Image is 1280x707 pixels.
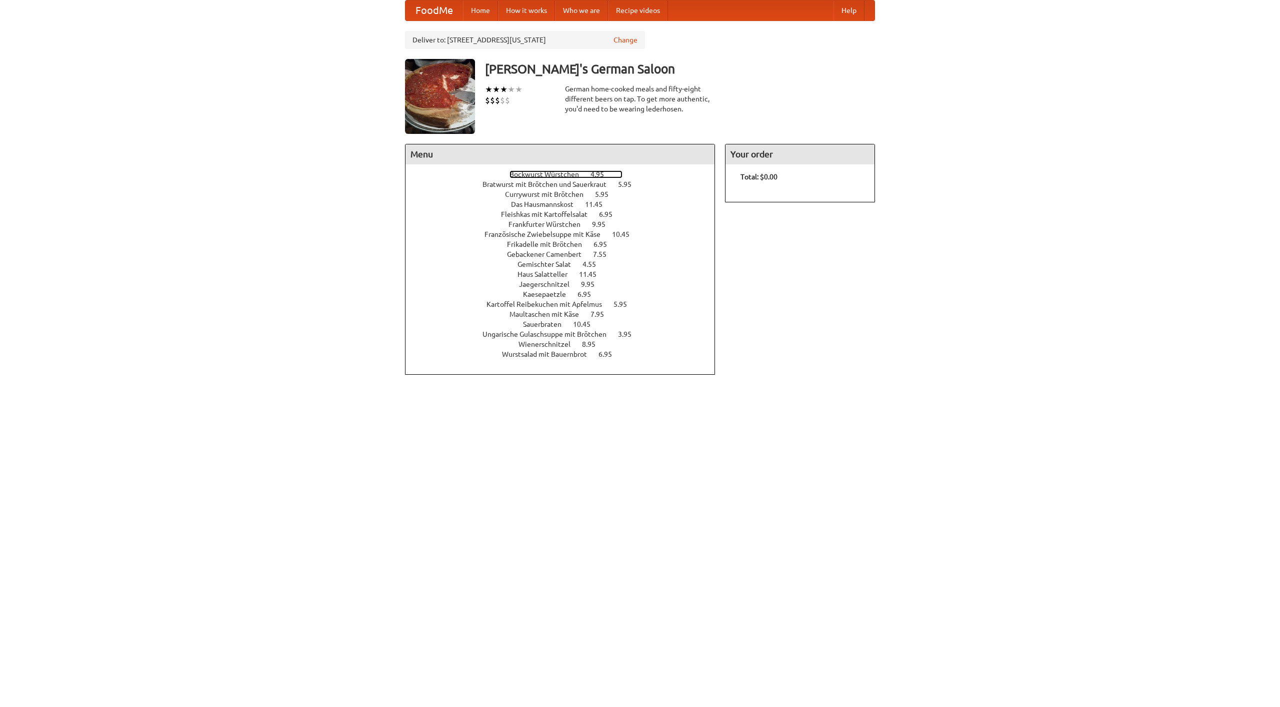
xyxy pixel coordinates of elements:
[518,340,580,348] span: Wienerschnitzel
[517,260,581,268] span: Gemischter Salat
[507,250,591,258] span: Gebackener Camenbert
[507,250,625,258] a: Gebackener Camenbert 7.55
[599,210,622,218] span: 6.95
[485,84,492,95] li: ★
[509,170,589,178] span: Bockwurst Würstchen
[463,0,498,20] a: Home
[523,320,609,328] a: Sauerbraten 10.45
[725,144,874,164] h4: Your order
[509,310,589,318] span: Maultaschen mit Käse
[595,190,618,198] span: 5.95
[482,180,616,188] span: Bratwurst mit Brötchen und Sauerkraut
[517,270,577,278] span: Haus Salatteller
[501,210,597,218] span: Fleishkas mit Kartoffelsalat
[482,180,650,188] a: Bratwurst mit Brötchen und Sauerkraut 5.95
[579,270,606,278] span: 11.45
[523,290,609,298] a: Kaesepaetzle 6.95
[593,240,617,248] span: 6.95
[612,230,639,238] span: 10.45
[517,270,615,278] a: Haus Salatteller 11.45
[582,260,606,268] span: 4.55
[555,0,608,20] a: Who we are
[577,290,601,298] span: 6.95
[833,0,864,20] a: Help
[509,170,622,178] a: Bockwurst Würstchen 4.95
[484,230,610,238] span: Französische Zwiebelsuppe mit Käse
[405,31,645,49] div: Deliver to: [STREET_ADDRESS][US_STATE]
[598,350,622,358] span: 6.95
[486,300,645,308] a: Kartoffel Reibekuchen mit Apfelmus 5.95
[613,300,637,308] span: 5.95
[507,84,515,95] li: ★
[484,230,648,238] a: Französische Zwiebelsuppe mit Käse 10.45
[593,250,616,258] span: 7.55
[502,350,630,358] a: Wurstsalad mit Bauernbrot 6.95
[482,330,616,338] span: Ungarische Gulaschsuppe mit Brötchen
[485,95,490,106] li: $
[515,84,522,95] li: ★
[502,350,597,358] span: Wurstsalad mit Bauernbrot
[509,310,622,318] a: Maultaschen mit Käse 7.95
[523,320,571,328] span: Sauerbraten
[511,200,583,208] span: Das Hausmannskost
[492,84,500,95] li: ★
[511,200,621,208] a: Das Hausmannskost 11.45
[608,0,668,20] a: Recipe videos
[485,59,875,79] h3: [PERSON_NAME]'s German Saloon
[585,200,612,208] span: 11.45
[590,170,614,178] span: 4.95
[505,190,627,198] a: Currywurst mit Brötchen 5.95
[618,180,641,188] span: 5.95
[523,290,576,298] span: Kaesepaetzle
[501,210,631,218] a: Fleishkas mit Kartoffelsalat 6.95
[592,220,615,228] span: 9.95
[517,260,614,268] a: Gemischter Salat 4.55
[565,84,715,114] div: German home-cooked meals and fifty-eight different beers on tap. To get more authentic, you'd nee...
[486,300,612,308] span: Kartoffel Reibekuchen mit Apfelmus
[613,35,637,45] a: Change
[519,280,579,288] span: Jaegerschnitzel
[498,0,555,20] a: How it works
[507,240,592,248] span: Frikadelle mit Brötchen
[495,95,500,106] li: $
[405,59,475,134] img: angular.jpg
[500,95,505,106] li: $
[490,95,495,106] li: $
[505,190,593,198] span: Currywurst mit Brötchen
[505,95,510,106] li: $
[590,310,614,318] span: 7.95
[500,84,507,95] li: ★
[618,330,641,338] span: 3.95
[519,280,613,288] a: Jaegerschnitzel 9.95
[508,220,624,228] a: Frankfurter Würstchen 9.95
[507,240,625,248] a: Frikadelle mit Brötchen 6.95
[405,0,463,20] a: FoodMe
[582,340,605,348] span: 8.95
[581,280,604,288] span: 9.95
[518,340,614,348] a: Wienerschnitzel 8.95
[508,220,590,228] span: Frankfurter Würstchen
[482,330,650,338] a: Ungarische Gulaschsuppe mit Brötchen 3.95
[573,320,600,328] span: 10.45
[740,173,777,181] b: Total: $0.00
[405,144,714,164] h4: Menu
